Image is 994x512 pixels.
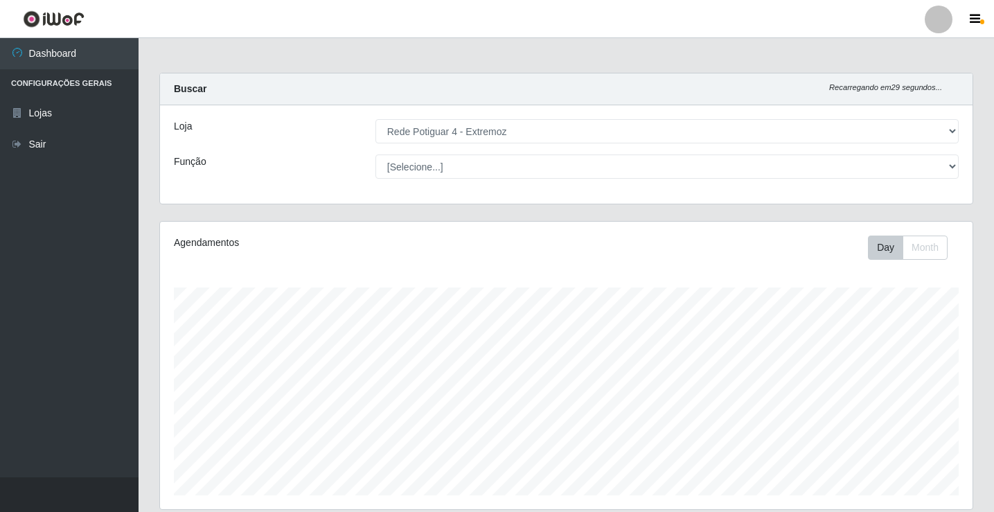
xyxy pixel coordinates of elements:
[174,236,489,250] div: Agendamentos
[903,236,948,260] button: Month
[868,236,959,260] div: Toolbar with button groups
[174,83,206,94] strong: Buscar
[868,236,903,260] button: Day
[829,83,942,91] i: Recarregando em 29 segundos...
[174,119,192,134] label: Loja
[23,10,85,28] img: CoreUI Logo
[868,236,948,260] div: First group
[174,155,206,169] label: Função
